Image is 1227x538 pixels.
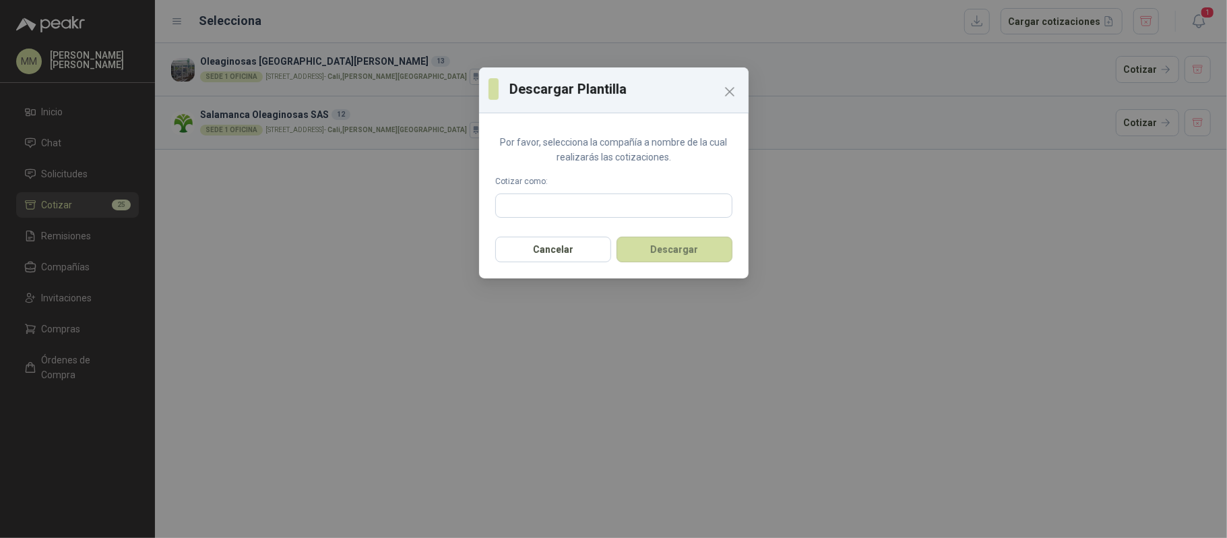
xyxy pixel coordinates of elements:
[617,237,732,262] button: Descargar
[495,135,732,165] p: Por favor, selecciona la compañía a nombre de la cual realizarás las cotizaciones.
[495,175,732,188] label: Cotizar como:
[509,79,738,99] h3: Descargar Plantilla
[495,237,611,262] button: Cancelar
[719,81,741,102] button: Close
